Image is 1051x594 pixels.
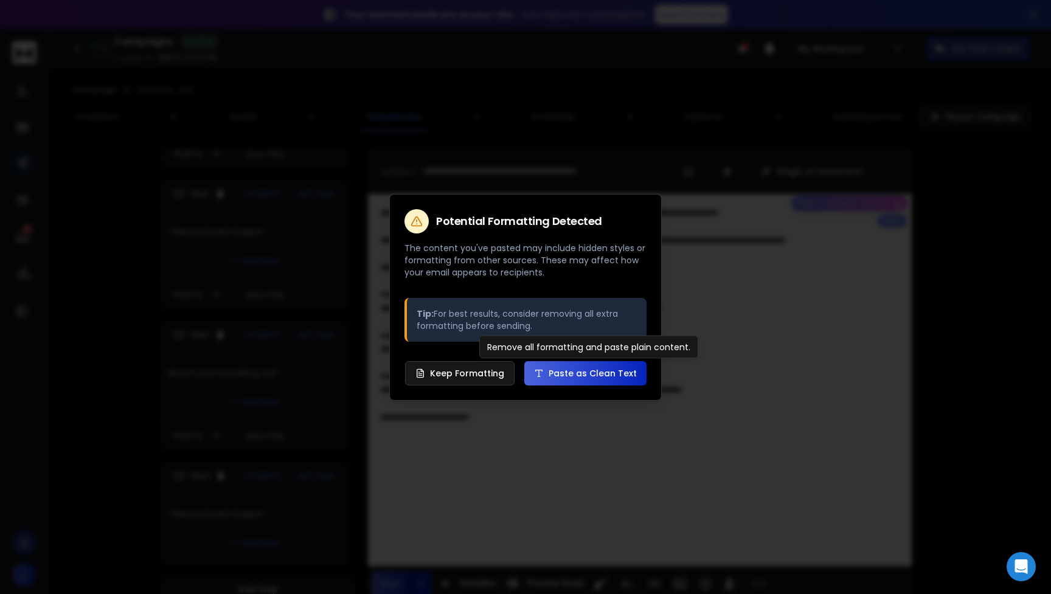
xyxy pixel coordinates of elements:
button: Paste as Clean Text [524,361,647,385]
div: Remove all formatting and paste plain content. [479,336,698,359]
p: For best results, consider removing all extra formatting before sending. [417,308,637,332]
h2: Potential Formatting Detected [436,216,602,227]
p: The content you've pasted may include hidden styles or formatting from other sources. These may a... [404,242,647,278]
div: Open Intercom Messenger [1007,552,1036,581]
button: Keep Formatting [405,361,515,385]
strong: Tip: [417,308,434,320]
